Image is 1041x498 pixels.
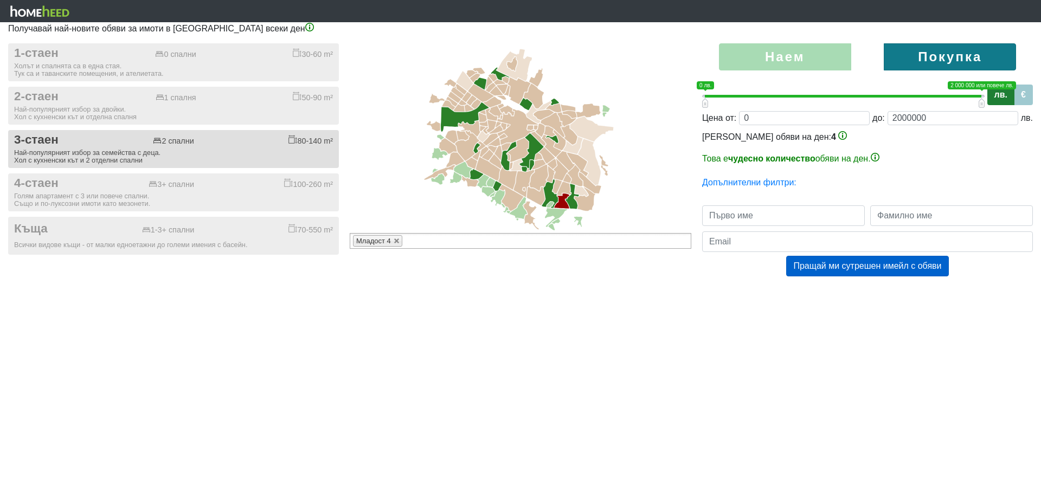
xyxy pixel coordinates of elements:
[14,62,333,77] div: Холът и спалнята са в една стая. Тук са и таванските помещения, и ателиетата.
[284,178,333,189] div: 100-260 m²
[156,93,196,102] div: 1 спалня
[728,154,815,163] b: чудесно количество
[142,225,195,235] div: 1-3+ спални
[8,217,339,255] button: Къща 1-3+ спални 70-550 m² Всички видове къщи - от малки едноетажни до големи имения с басейн.
[155,50,196,59] div: 0 спални
[8,43,339,81] button: 1-стаен 0 спални 30-60 m² Холът и спалнята са в една стая.Тук са и таванските помещения, и ателие...
[14,106,333,121] div: Най-популярният избор за двойки. Хол с кухненски кът и отделна спалня
[838,131,847,140] img: info-3.png
[702,205,865,226] input: Първо име
[14,192,333,208] div: Голям апартамент с 3 или повече спални. Също и по-луксозни имоти като мезонети.
[14,176,59,191] span: 4-стаен
[948,81,1016,89] span: 2 000 000 или повече лв.
[293,92,333,102] div: 50-90 m²
[14,241,333,249] div: Всички видове къщи - от малки едноетажни до големи имения с басейн.
[702,112,736,125] div: Цена от:
[14,222,48,236] span: Къща
[872,112,885,125] div: до:
[356,237,391,245] span: Младост 4
[702,152,1033,165] p: Това е обяви на ден.
[153,137,194,146] div: 2 спални
[702,131,1033,165] div: [PERSON_NAME] обяви на ден:
[305,23,314,31] img: info-3.png
[8,173,339,211] button: 4-стаен 3+ спални 100-260 m² Голям апартамент с 3 или повече спални.Също и по-луксозни имоти като...
[719,43,851,70] label: Наем
[14,133,59,147] span: 3-стаен
[8,87,339,125] button: 2-стаен 1 спалня 50-90 m² Най-популярният избор за двойки.Хол с кухненски кът и отделна спалня
[14,149,333,164] div: Най-популярният избор за семейства с деца. Хол с кухненски кът и 2 отделни спални
[8,130,339,168] button: 3-стаен 2 спални 80-140 m² Най-популярният избор за семейства с деца.Хол с кухненски кът и 2 отде...
[14,46,59,61] span: 1-стаен
[697,81,714,89] span: 0 лв.
[884,43,1016,70] label: Покупка
[288,224,333,235] div: 70-550 m²
[702,231,1033,252] input: Email
[871,153,879,161] img: info-3.png
[288,135,333,146] div: 80-140 m²
[987,85,1014,105] label: лв.
[149,180,194,189] div: 3+ спални
[293,48,333,59] div: 30-60 m²
[786,256,948,276] button: Пращай ми сутрешен имейл с обяви
[1021,112,1033,125] div: лв.
[702,178,796,187] a: Допълнителни филтри:
[8,22,1033,35] p: Получавай най-новите обяви за имоти в [GEOGRAPHIC_DATA] всеки ден
[831,132,836,141] span: 4
[14,89,59,104] span: 2-стаен
[1014,85,1033,105] label: €
[870,205,1033,226] input: Фамилно име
